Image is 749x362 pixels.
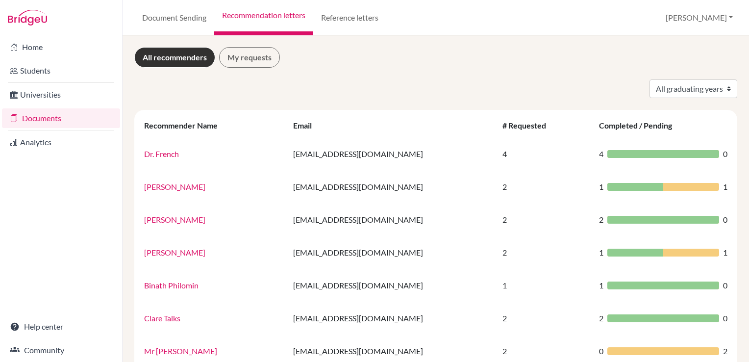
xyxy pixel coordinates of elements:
a: Dr. French [144,149,179,158]
div: Email [293,121,322,130]
td: 2 [497,170,593,203]
span: 2 [723,345,727,357]
span: 4 [599,148,603,160]
td: [EMAIL_ADDRESS][DOMAIN_NAME] [287,170,497,203]
a: Binath Philomin [144,281,199,290]
td: [EMAIL_ADDRESS][DOMAIN_NAME] [287,137,497,170]
a: Analytics [2,132,120,152]
td: [EMAIL_ADDRESS][DOMAIN_NAME] [287,302,497,335]
a: Help center [2,317,120,336]
td: 1 [497,269,593,302]
a: [PERSON_NAME] [144,215,205,224]
a: My requests [219,47,280,68]
a: All recommenders [134,47,215,68]
span: 1 [723,247,727,259]
div: Completed / Pending [599,121,682,130]
a: Mr [PERSON_NAME] [144,346,217,356]
td: 2 [497,236,593,269]
span: 0 [723,148,727,160]
a: Students [2,61,120,80]
span: 0 [723,280,727,291]
span: 1 [599,280,603,291]
span: 0 [599,345,603,357]
span: 1 [599,181,603,193]
a: Home [2,37,120,57]
span: 1 [599,247,603,259]
div: Recommender Name [144,121,227,130]
span: 1 [723,181,727,193]
div: # Requested [502,121,556,130]
td: [EMAIL_ADDRESS][DOMAIN_NAME] [287,203,497,236]
a: [PERSON_NAME] [144,182,205,191]
td: [EMAIL_ADDRESS][DOMAIN_NAME] [287,269,497,302]
a: Community [2,340,120,360]
td: 2 [497,302,593,335]
a: Universities [2,85,120,104]
span: 0 [723,214,727,226]
td: 2 [497,203,593,236]
span: 2 [599,214,603,226]
a: Clare Talks [144,313,180,323]
span: 2 [599,312,603,324]
td: [EMAIL_ADDRESS][DOMAIN_NAME] [287,236,497,269]
td: 4 [497,137,593,170]
img: Bridge-U [8,10,47,26]
button: [PERSON_NAME] [661,8,737,27]
a: Documents [2,108,120,128]
a: [PERSON_NAME] [144,248,205,257]
span: 0 [723,312,727,324]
